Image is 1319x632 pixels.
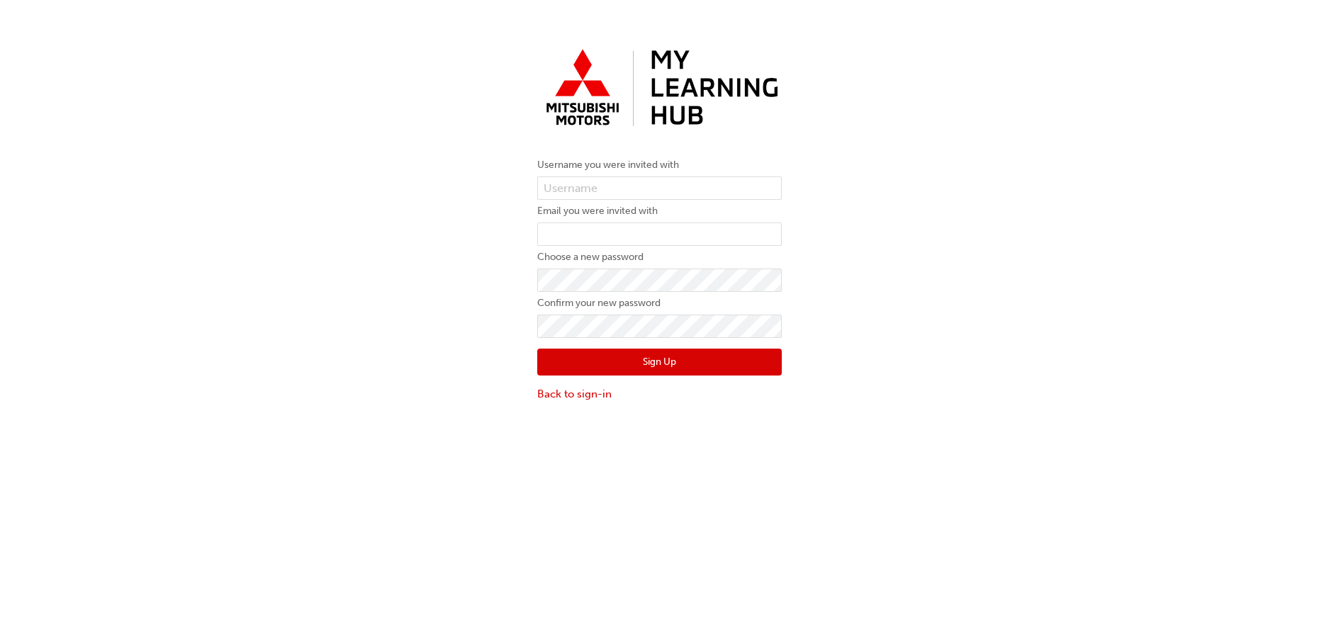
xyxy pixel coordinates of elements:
a: Back to sign-in [537,386,782,402]
label: Confirm your new password [537,295,782,312]
img: mmal [537,43,782,135]
label: Choose a new password [537,249,782,266]
button: Sign Up [537,349,782,376]
label: Email you were invited with [537,203,782,220]
label: Username you were invited with [537,157,782,174]
input: Username [537,176,782,201]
